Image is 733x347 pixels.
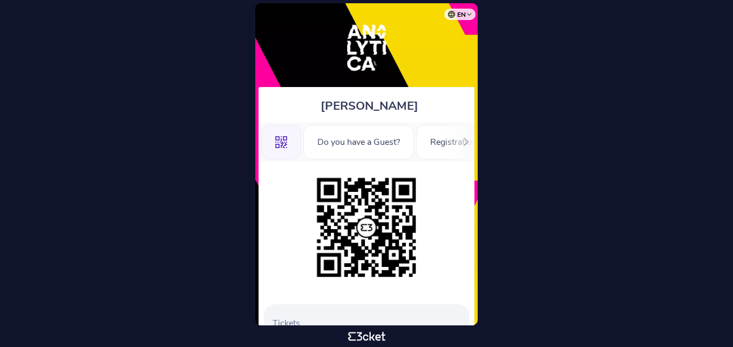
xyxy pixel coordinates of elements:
img: Analytica Fest 2025 - Sep 6th [333,14,401,82]
a: Do you have a Guest? [303,135,414,147]
span: [PERSON_NAME] [321,98,418,114]
div: Registration Form [416,125,513,159]
p: Tickets [273,317,465,329]
img: e4d9d93490a14a2987799e0735dad018.png [311,172,422,283]
a: Registration Form [416,135,513,147]
div: Do you have a Guest? [303,125,414,159]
